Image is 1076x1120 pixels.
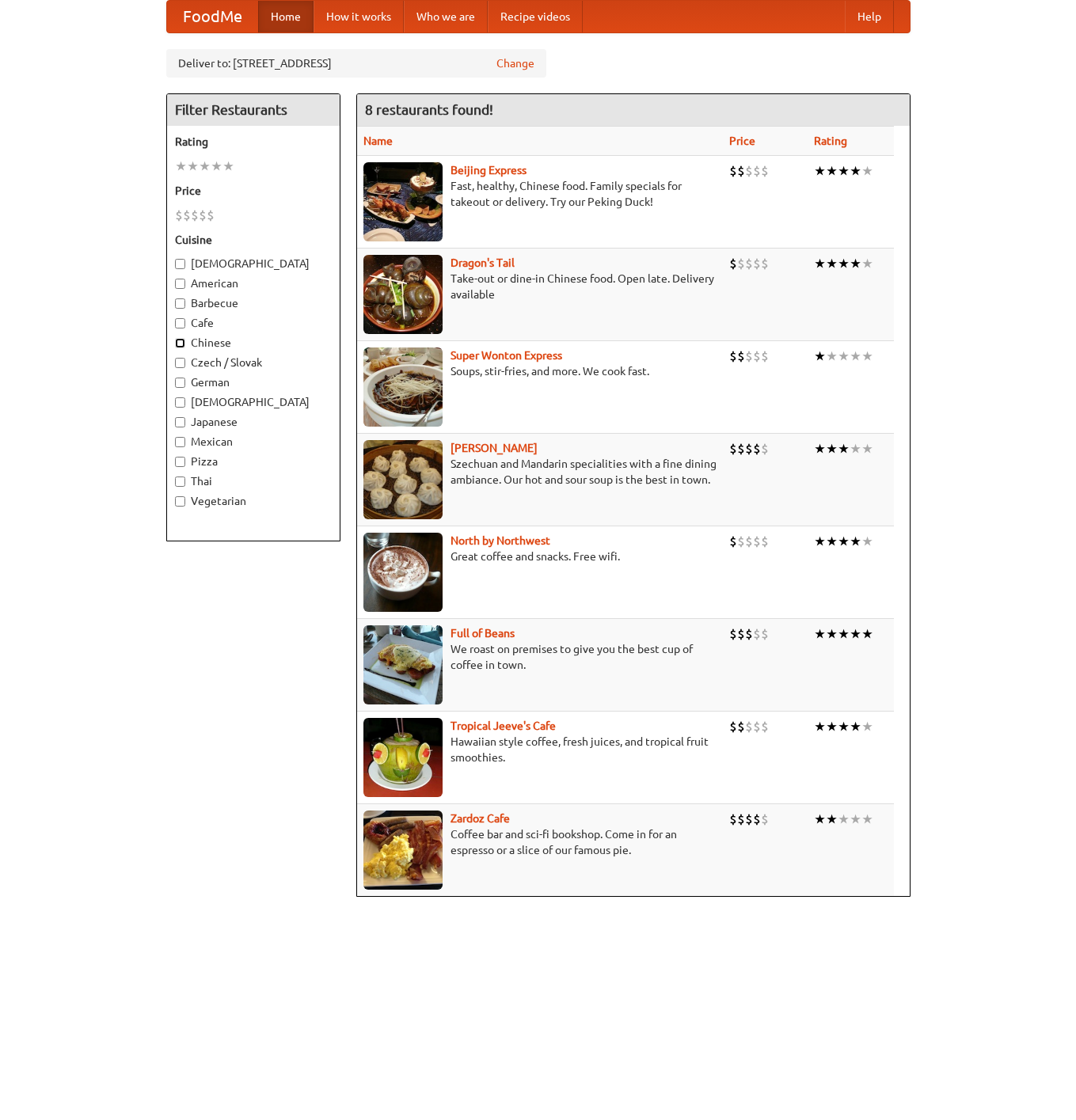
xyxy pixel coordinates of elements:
[451,164,527,177] b: Beijing Express
[737,718,745,735] li: $
[861,255,873,272] li: ★
[451,812,510,825] a: Zardoz Cafe
[363,641,717,673] p: We roast on premises to give you the best cup of coffee in town.
[838,625,850,643] li: ★
[753,718,761,735] li: $
[838,347,850,365] li: ★
[258,1,314,32] a: Home
[175,378,185,388] input: German
[814,162,826,180] li: ★
[729,625,737,643] li: $
[175,394,332,410] label: [DEMOGRAPHIC_DATA]
[199,158,211,175] li: ★
[175,232,332,248] h5: Cuisine
[175,417,185,427] input: Japanese
[175,207,183,224] li: $
[199,207,207,224] li: $
[314,1,404,32] a: How it works
[175,496,185,507] input: Vegetarian
[729,718,737,735] li: $
[737,162,745,180] li: $
[753,533,761,550] li: $
[175,338,185,348] input: Chinese
[761,347,769,365] li: $
[861,625,873,643] li: ★
[745,347,753,365] li: $
[861,533,873,550] li: ★
[175,183,332,199] h5: Price
[850,440,861,457] li: ★
[753,162,761,180] li: $
[175,295,332,311] label: Barbecue
[729,440,737,457] li: $
[861,718,873,735] li: ★
[363,826,717,858] p: Coffee bar and sci-fi bookshop. Come in for an espresso or a slice of our famous pie.
[175,318,185,328] input: Cafe
[729,533,737,550] li: $
[850,718,861,735] li: ★
[826,811,838,828] li: ★
[187,158,199,175] li: ★
[175,279,185,289] input: American
[222,158,234,175] li: ★
[183,207,191,224] li: $
[175,476,185,487] input: Thai
[729,347,737,365] li: $
[745,440,753,457] li: $
[745,811,753,828] li: $
[363,135,393,147] a: Name
[363,456,717,488] p: Szechuan and Mandarin specialities with a fine dining ambiance. Our hot and sour soup is the best...
[850,347,861,365] li: ★
[737,440,745,457] li: $
[363,549,717,564] p: Great coffee and snacks. Free wifi.
[814,718,826,735] li: ★
[753,440,761,457] li: $
[838,440,850,457] li: ★
[175,259,185,269] input: [DEMOGRAPHIC_DATA]
[363,440,443,519] img: shandong.jpg
[814,440,826,457] li: ★
[167,94,340,126] h4: Filter Restaurants
[850,811,861,828] li: ★
[365,102,493,117] ng-pluralize: 8 restaurants found!
[745,533,753,550] li: $
[451,719,556,732] a: Tropical Jeeve's Cafe
[861,347,873,365] li: ★
[363,533,443,612] img: north.jpg
[729,162,737,180] li: $
[175,434,332,450] label: Mexican
[207,207,215,224] li: $
[175,374,332,390] label: German
[826,347,838,365] li: ★
[363,363,717,379] p: Soups, stir-fries, and more. We cook fast.
[737,625,745,643] li: $
[826,440,838,457] li: ★
[845,1,894,32] a: Help
[451,256,515,269] b: Dragon's Tail
[729,255,737,272] li: $
[451,349,562,362] a: Super Wonton Express
[814,811,826,828] li: ★
[814,255,826,272] li: ★
[761,255,769,272] li: $
[745,718,753,735] li: $
[745,255,753,272] li: $
[404,1,488,32] a: Who we are
[838,533,850,550] li: ★
[451,442,538,454] a: [PERSON_NAME]
[761,440,769,457] li: $
[175,397,185,408] input: [DEMOGRAPHIC_DATA]
[737,533,745,550] li: $
[496,55,534,71] a: Change
[166,49,546,78] div: Deliver to: [STREET_ADDRESS]
[737,255,745,272] li: $
[175,457,185,467] input: Pizza
[838,162,850,180] li: ★
[753,347,761,365] li: $
[850,162,861,180] li: ★
[451,534,550,547] a: North by Northwest
[737,811,745,828] li: $
[175,358,185,368] input: Czech / Slovak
